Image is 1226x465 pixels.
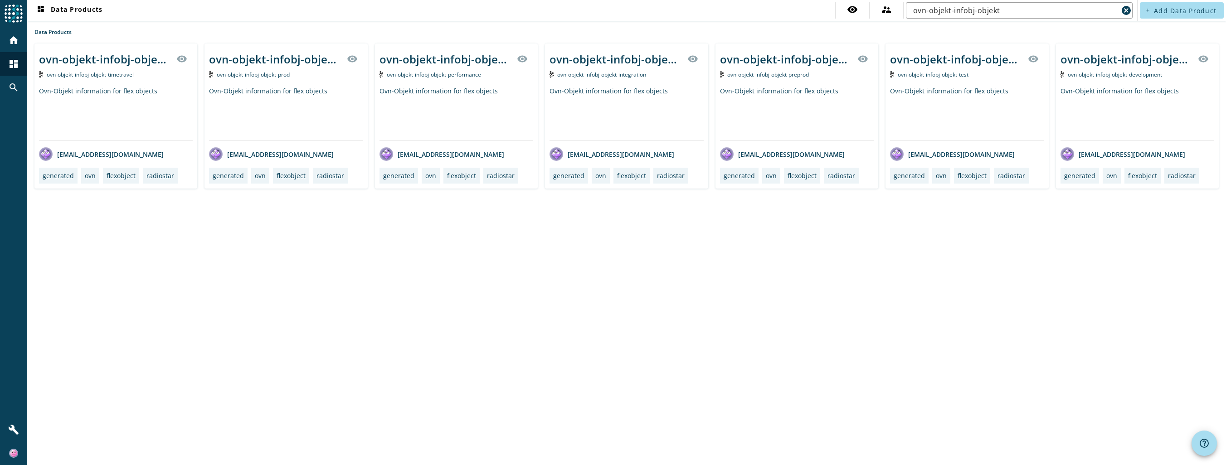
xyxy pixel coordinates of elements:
[8,82,19,93] mat-icon: search
[43,171,74,180] div: generated
[766,171,777,180] div: ovn
[447,171,476,180] div: flexobject
[1028,53,1039,64] mat-icon: visibility
[687,53,698,64] mat-icon: visibility
[35,5,102,16] span: Data Products
[47,71,134,78] span: Kafka Topic: ovn-objekt-infobj-objekt-timetravel
[9,449,18,458] img: e963a35b2d4f2be2cd08818722ff34cc
[890,147,1015,161] div: [EMAIL_ADDRESS][DOMAIN_NAME]
[1061,147,1185,161] div: [EMAIL_ADDRESS][DOMAIN_NAME]
[550,71,554,77] img: Kafka Topic: ovn-objekt-infobj-objekt-integration
[720,87,874,140] div: Ovn-Objekt information for flex objects
[8,424,19,435] mat-icon: build
[383,171,414,180] div: generated
[720,147,845,161] div: [EMAIL_ADDRESS][DOMAIN_NAME]
[550,147,563,161] img: avatar
[881,4,892,15] mat-icon: supervisor_account
[890,87,1044,140] div: Ovn-Objekt information for flex objects
[827,171,855,180] div: radiostar
[1128,171,1157,180] div: flexobject
[277,171,306,180] div: flexobject
[958,171,987,180] div: flexobject
[34,28,1219,36] div: Data Products
[857,53,868,64] mat-icon: visibility
[913,5,1118,16] input: Search (% or * for wildcards)
[788,171,817,180] div: flexobject
[720,147,734,161] img: avatar
[217,71,290,78] span: Kafka Topic: ovn-objekt-infobj-objekt-prod
[39,52,171,67] div: ovn-objekt-infobj-objekt-_stage_
[1061,87,1214,140] div: Ovn-Objekt information for flex objects
[1140,2,1224,19] button: Add Data Product
[720,52,852,67] div: ovn-objekt-infobj-objekt-_stage_
[595,171,606,180] div: ovn
[209,147,223,161] img: avatar
[1198,53,1209,64] mat-icon: visibility
[517,53,528,64] mat-icon: visibility
[387,71,481,78] span: Kafka Topic: ovn-objekt-infobj-objekt-performance
[209,87,363,140] div: Ovn-Objekt information for flex objects
[890,71,894,77] img: Kafka Topic: ovn-objekt-infobj-objekt-test
[379,87,533,140] div: Ovn-Objekt information for flex objects
[209,52,341,67] div: ovn-objekt-infobj-objekt-_stage_
[379,71,384,77] img: Kafka Topic: ovn-objekt-infobj-objekt-performance
[997,171,1025,180] div: radiostar
[898,71,968,78] span: Kafka Topic: ovn-objekt-infobj-objekt-test
[727,71,809,78] span: Kafka Topic: ovn-objekt-infobj-objekt-preprod
[553,171,584,180] div: generated
[8,35,19,46] mat-icon: home
[5,5,23,23] img: spoud-logo.svg
[39,87,193,140] div: Ovn-Objekt information for flex objects
[617,171,646,180] div: flexobject
[550,52,681,67] div: ovn-objekt-infobj-objekt-_stage_
[209,71,213,77] img: Kafka Topic: ovn-objekt-infobj-objekt-prod
[379,147,393,161] img: avatar
[1068,71,1162,78] span: Kafka Topic: ovn-objekt-infobj-objekt-development
[39,147,53,161] img: avatar
[1168,171,1196,180] div: radiostar
[32,2,106,19] button: Data Products
[890,52,1022,67] div: ovn-objekt-infobj-objekt-_stage_
[107,171,136,180] div: flexobject
[1106,171,1117,180] div: ovn
[1061,147,1074,161] img: avatar
[176,53,187,64] mat-icon: visibility
[146,171,174,180] div: radiostar
[316,171,344,180] div: radiostar
[1145,8,1150,13] mat-icon: add
[724,171,755,180] div: generated
[890,147,904,161] img: avatar
[550,147,674,161] div: [EMAIL_ADDRESS][DOMAIN_NAME]
[1121,5,1132,16] mat-icon: cancel
[1061,71,1065,77] img: Kafka Topic: ovn-objekt-infobj-objekt-development
[894,171,925,180] div: generated
[1064,171,1095,180] div: generated
[936,171,947,180] div: ovn
[8,58,19,69] mat-icon: dashboard
[657,171,685,180] div: radiostar
[847,4,858,15] mat-icon: visibility
[213,171,244,180] div: generated
[557,71,646,78] span: Kafka Topic: ovn-objekt-infobj-objekt-integration
[209,147,334,161] div: [EMAIL_ADDRESS][DOMAIN_NAME]
[85,171,96,180] div: ovn
[39,147,164,161] div: [EMAIL_ADDRESS][DOMAIN_NAME]
[550,87,703,140] div: Ovn-Objekt information for flex objects
[1199,438,1210,449] mat-icon: help_outline
[487,171,515,180] div: radiostar
[379,147,504,161] div: [EMAIL_ADDRESS][DOMAIN_NAME]
[39,71,43,77] img: Kafka Topic: ovn-objekt-infobj-objekt-timetravel
[347,53,358,64] mat-icon: visibility
[1120,4,1133,17] button: Clear
[1154,6,1216,15] span: Add Data Product
[425,171,436,180] div: ovn
[1061,52,1192,67] div: ovn-objekt-infobj-objekt-_stage_
[255,171,266,180] div: ovn
[35,5,46,16] mat-icon: dashboard
[379,52,511,67] div: ovn-objekt-infobj-objekt-_stage_
[720,71,724,77] img: Kafka Topic: ovn-objekt-infobj-objekt-preprod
